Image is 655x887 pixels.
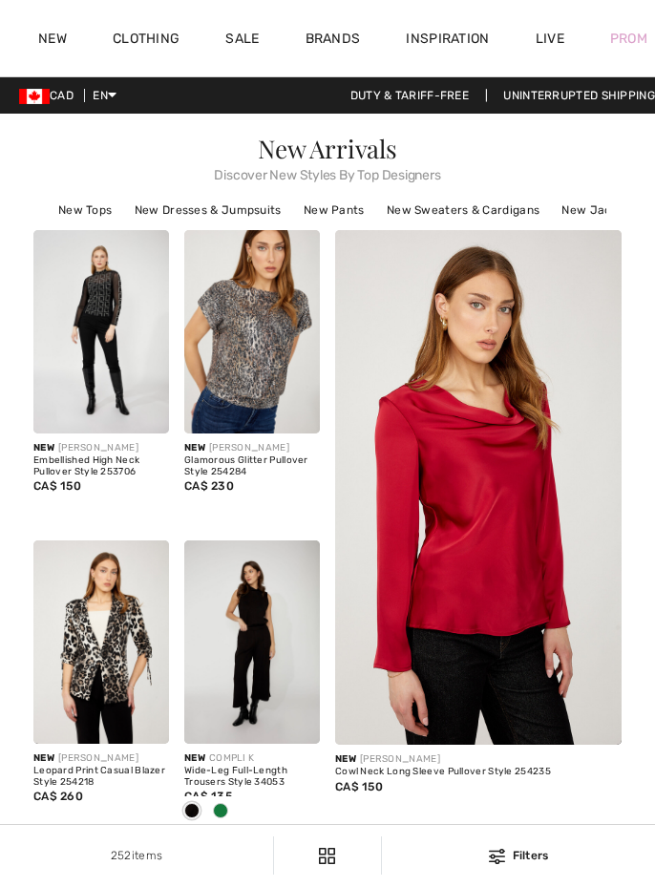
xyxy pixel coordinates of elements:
span: Discover New Styles By Top Designers [49,161,606,182]
img: Embellished High Neck Pullover Style 253706. Black/Silver [33,230,169,433]
div: Cowl Neck Long Sleeve Pullover Style 254235 [335,767,622,778]
img: Canadian Dollar [19,89,50,104]
span: CA$ 135 [184,790,232,803]
a: Cowl Neck Long Sleeve Pullover Style 254235. Wine [335,230,622,660]
span: New Arrivals [258,132,396,165]
div: [PERSON_NAME] [33,441,169,455]
a: Clothing [113,31,180,51]
div: COMPLI K [184,751,320,766]
div: Embellished High Neck Pullover Style 253706 [33,455,169,477]
span: New [33,752,54,764]
div: [PERSON_NAME] [335,752,622,767]
span: CAD [19,89,81,102]
div: Forest [206,796,235,828]
span: New [33,442,54,454]
span: New [335,753,356,765]
img: Cowl Neck Long Sleeve Pullover Style 254235. Wine [306,230,650,746]
a: New Dresses & Jumpsuits [125,198,291,222]
span: New [184,442,205,454]
div: Glamorous Glitter Pullover Style 254284 [184,455,320,477]
a: New Pants [294,198,374,222]
a: Brands [306,31,361,51]
img: Glamorous Glitter Pullover Style 254284. Black/Beige [184,230,320,433]
span: New [184,752,205,764]
a: Live [536,29,564,49]
div: Leopard Print Casual Blazer Style 254218 [33,766,169,788]
img: Filters [489,849,505,864]
div: [PERSON_NAME] [184,441,320,455]
img: Wide-Leg Full-Length Trousers Style 34053. Black [184,540,320,744]
span: CA$ 150 [335,780,383,793]
a: New [38,31,67,51]
div: [PERSON_NAME] [33,751,169,766]
span: Inspiration [406,31,489,51]
a: Prom [610,29,647,49]
div: Black [178,796,206,828]
a: New Sweaters & Cardigans [377,198,549,222]
a: Sale [225,31,259,51]
img: Leopard Print Casual Blazer Style 254218. Beige/Black [33,540,169,744]
span: CA$ 230 [184,479,234,493]
div: Wide-Leg Full-Length Trousers Style 34053 [184,766,320,788]
span: 252 [111,849,132,862]
div: Filters [393,847,644,864]
a: New Tops [49,198,121,222]
span: CA$ 150 [33,479,81,493]
img: Filters [319,848,335,864]
span: CA$ 260 [33,790,83,803]
span: EN [93,89,116,102]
